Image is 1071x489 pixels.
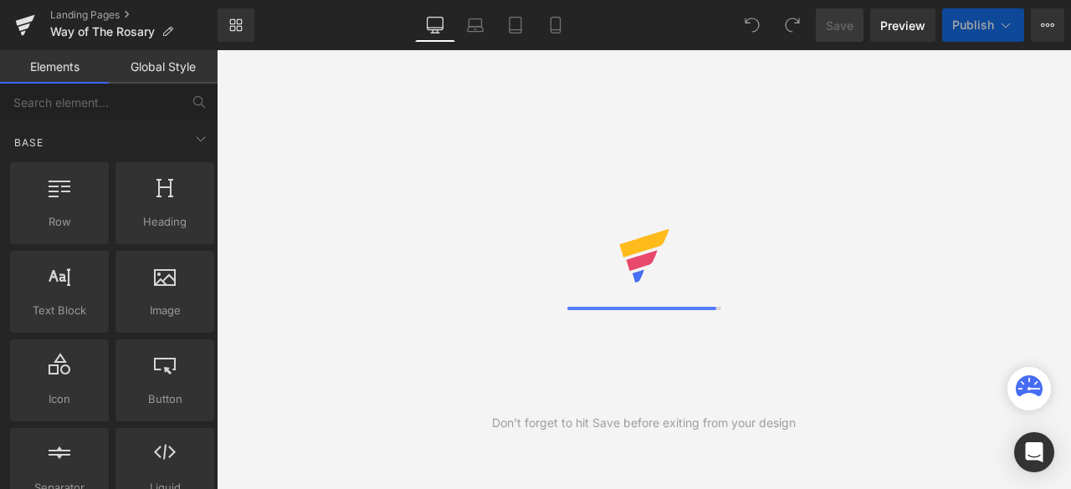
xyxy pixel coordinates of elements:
[50,8,218,22] a: Landing Pages
[826,17,853,34] span: Save
[15,302,104,319] span: Text Block
[880,17,925,34] span: Preview
[455,8,495,42] a: Laptop
[1031,8,1064,42] button: More
[952,18,994,32] span: Publish
[120,302,209,319] span: Image
[1014,432,1054,472] div: Open Intercom Messenger
[218,8,254,42] a: New Library
[942,8,1024,42] button: Publish
[735,8,769,42] button: Undo
[535,8,576,42] a: Mobile
[776,8,809,42] button: Redo
[415,8,455,42] a: Desktop
[492,414,796,432] div: Don't forget to hit Save before exiting from your design
[495,8,535,42] a: Tablet
[50,25,155,38] span: Way of The Rosary
[120,390,209,408] span: Button
[870,8,935,42] a: Preview
[120,213,209,231] span: Heading
[109,50,218,84] a: Global Style
[15,390,104,408] span: Icon
[13,135,45,150] span: Base
[15,213,104,231] span: Row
